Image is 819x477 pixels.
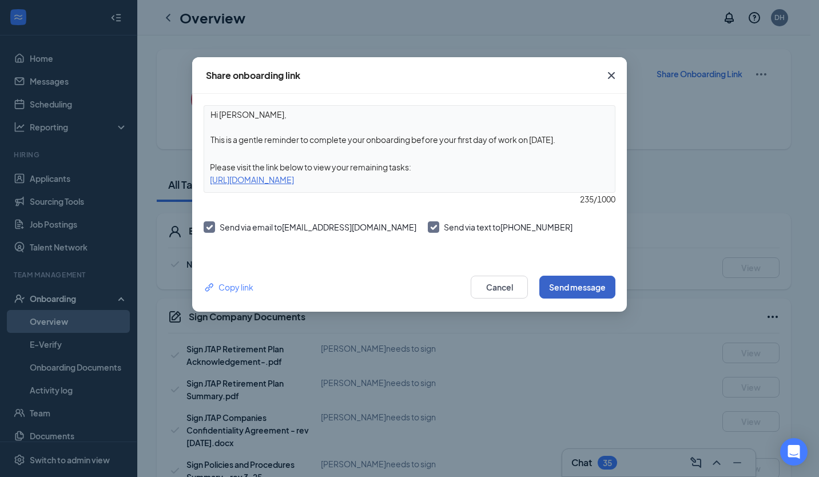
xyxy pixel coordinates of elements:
div: Copy link [204,281,253,293]
textarea: Hi [PERSON_NAME], This is a gentle reminder to complete your onboarding before your first day of ... [204,106,615,148]
button: Link Copy link [204,281,253,293]
div: Please visit the link below to view your remaining tasks: [204,161,615,173]
span: Send via email to [EMAIL_ADDRESS][DOMAIN_NAME] [220,222,416,232]
div: Share onboarding link [206,69,300,82]
button: Close [596,57,627,94]
button: Cancel [471,276,528,299]
button: Send message [539,276,615,299]
div: 235 / 1000 [204,193,615,205]
span: Send via text to [PHONE_NUMBER] [444,222,572,232]
svg: Cross [605,69,618,82]
div: [URL][DOMAIN_NAME] [204,173,615,186]
div: Open Intercom Messenger [780,438,808,466]
svg: Link [204,281,216,293]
